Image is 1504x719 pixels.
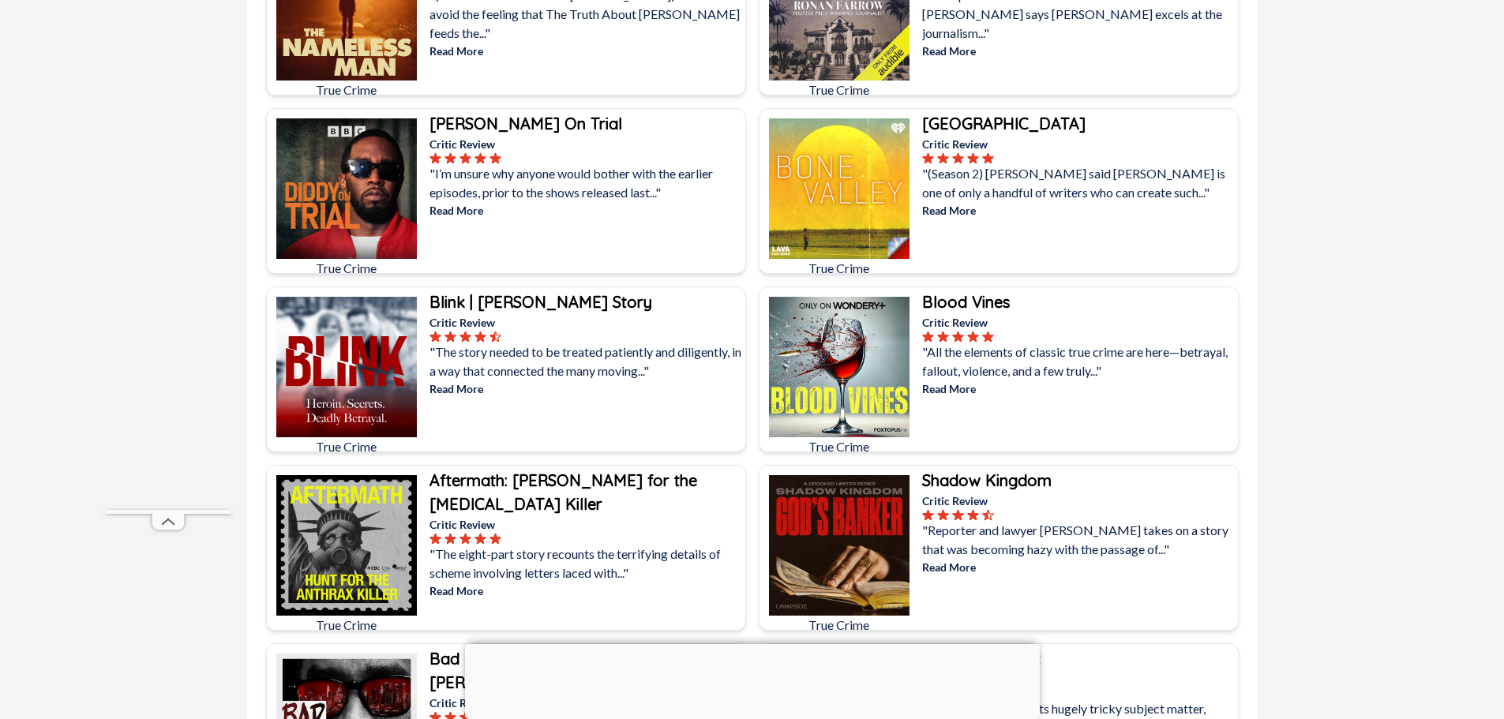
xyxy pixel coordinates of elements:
a: Shadow KingdomTrue CrimeShadow KingdomCritic Review"Reporter and lawyer [PERSON_NAME] takes on a ... [759,465,1239,631]
p: Critic Review [429,695,742,711]
img: Diddy On Trial [276,118,417,259]
p: Critic Review [922,136,1235,152]
p: Critic Review [922,492,1235,509]
iframe: Advertisement [105,36,231,510]
b: Blink | [PERSON_NAME] Story [429,292,652,312]
b: [PERSON_NAME] On Trial [429,114,622,133]
p: True Crime [276,259,417,278]
p: True Crime [769,81,910,99]
p: Read More [922,43,1235,59]
p: Critic Review [429,314,742,331]
p: True Crime [769,616,910,635]
a: Diddy On TrialTrue Crime[PERSON_NAME] On TrialCritic Review"I’m unsure why anyone would bother wi... [266,108,746,274]
b: Shadow Kingdom [922,470,1052,490]
a: Blink | Jake Haendel's StoryTrue CrimeBlink | [PERSON_NAME] StoryCritic Review"The story needed t... [266,286,746,452]
img: Shadow Kingdom [769,475,910,616]
p: True Crime [276,81,417,99]
p: Critic Review [429,516,742,533]
b: Aftermath: [PERSON_NAME] for the [MEDICAL_DATA] Killer [429,470,697,514]
img: Aftermath: Hunt for the Anthrax Killer [276,475,417,616]
p: "(Season 2) [PERSON_NAME] said [PERSON_NAME] is one of only a handful of writers who can create s... [922,164,1235,202]
p: Read More [922,202,1235,219]
img: Bone Valley [769,118,910,259]
p: "The eight-part story recounts the terrifying details of scheme involving letters laced with..." [429,545,742,582]
p: Read More [922,559,1235,575]
iframe: Advertisement [465,644,1040,715]
p: "Reporter and lawyer [PERSON_NAME] takes on a story that was becoming hazy with the passage of..." [922,521,1235,559]
p: "All the elements of classic true crime are here—betrayal, fallout, violence, and a few truly..." [922,343,1235,380]
p: Read More [429,202,742,219]
a: Aftermath: Hunt for the Anthrax KillerTrue CrimeAftermath: [PERSON_NAME] for the [MEDICAL_DATA] K... [266,465,746,631]
a: Bone ValleyTrue Crime[GEOGRAPHIC_DATA]Critic Review"(Season 2) [PERSON_NAME] said [PERSON_NAME] i... [759,108,1239,274]
p: True Crime [769,259,910,278]
b: Blood Vines [922,292,1010,312]
p: Read More [429,43,742,59]
p: Read More [429,380,742,397]
img: Blood Vines [769,297,910,437]
p: "The story needed to be treated patiently and diligently, in a way that connected the many moving... [429,343,742,380]
p: Critic Review [922,671,1235,687]
p: True Crime [769,437,910,456]
p: "I’m unsure why anyone would bother with the earlier episodes, prior to the shows released last..." [429,164,742,202]
b: Bad Rap: The Case Against [PERSON_NAME] [429,649,627,692]
p: True Crime [276,437,417,456]
p: True Crime [276,616,417,635]
img: Blink | Jake Haendel's Story [276,297,417,437]
p: Critic Review [922,314,1235,331]
p: Critic Review [429,136,742,152]
a: Blood VinesTrue CrimeBlood VinesCritic Review"All the elements of classic true crime are here—bet... [759,286,1239,452]
p: Read More [922,380,1235,397]
p: Read More [429,582,742,599]
b: [GEOGRAPHIC_DATA] [922,114,1086,133]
